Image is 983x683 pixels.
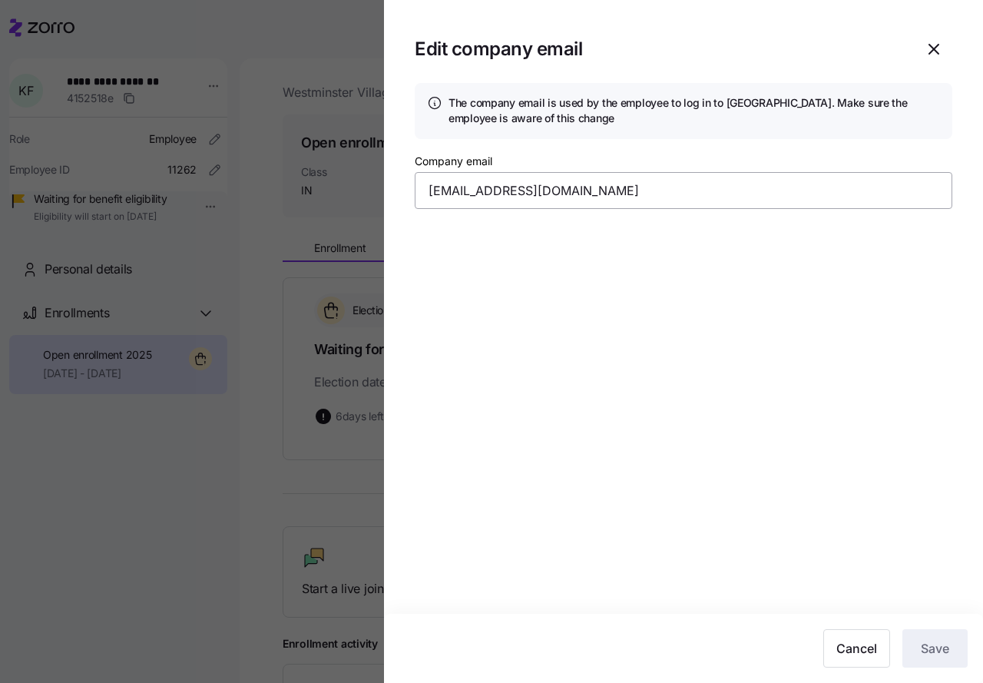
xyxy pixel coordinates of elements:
[823,629,890,668] button: Cancel
[415,153,492,170] label: Company email
[415,37,903,61] h1: Edit company email
[921,639,949,658] span: Save
[902,629,968,668] button: Save
[448,95,940,127] h4: The company email is used by the employee to log in to [GEOGRAPHIC_DATA]. Make sure the employee ...
[836,639,877,658] span: Cancel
